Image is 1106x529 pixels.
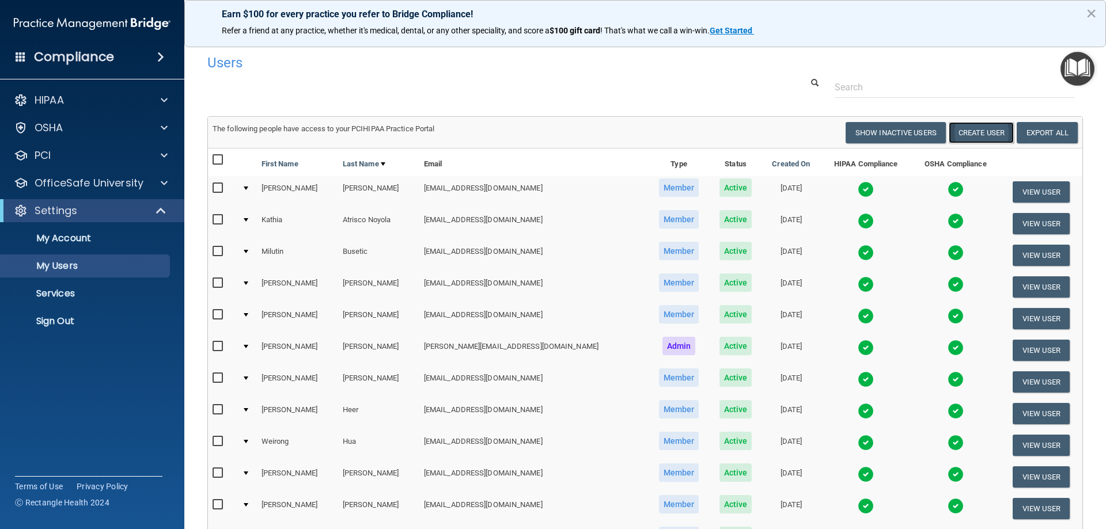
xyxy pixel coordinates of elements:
span: Ⓒ Rectangle Health 2024 [15,497,109,508]
button: View User [1013,466,1070,488]
button: View User [1013,371,1070,393]
td: [DATE] [762,398,820,429]
button: Close [1086,4,1097,22]
td: [EMAIL_ADDRESS][DOMAIN_NAME] [419,461,648,493]
span: Active [719,210,752,229]
button: View User [1013,181,1070,203]
td: [PERSON_NAME] [257,303,338,334]
span: Member [659,305,699,324]
td: [PERSON_NAME] [338,176,419,208]
span: Active [719,337,752,355]
th: OSHA Compliance [911,149,1000,176]
span: ! That's what we call a win-win. [600,26,710,35]
td: [EMAIL_ADDRESS][DOMAIN_NAME] [419,493,648,524]
td: [PERSON_NAME] [338,303,419,334]
td: [DATE] [762,461,820,493]
a: Settings [14,204,167,218]
a: Privacy Policy [77,481,128,492]
td: [PERSON_NAME] [338,334,419,366]
td: [EMAIL_ADDRESS][DOMAIN_NAME] [419,208,648,239]
button: View User [1013,276,1070,298]
td: [DATE] [762,334,820,366]
span: Member [659,463,699,482]
td: [DATE] [762,429,820,461]
a: Terms of Use [15,481,63,492]
td: Busetic [338,239,419,271]
td: [PERSON_NAME] [338,271,419,303]
img: tick.e7d51cea.svg [858,340,874,356]
img: tick.e7d51cea.svg [948,466,964,482]
img: PMB logo [14,12,171,35]
span: Active [719,400,752,418]
img: tick.e7d51cea.svg [858,435,874,451]
p: PCI [35,149,51,162]
span: Active [719,242,752,260]
p: My Account [7,233,165,244]
th: Email [419,149,648,176]
img: tick.e7d51cea.svg [858,245,874,261]
img: tick.e7d51cea.svg [948,245,964,261]
span: Active [719,273,752,292]
span: Active [719,495,752,513]
a: PCI [14,149,168,162]
td: [DATE] [762,493,820,524]
button: View User [1013,213,1070,234]
td: [DATE] [762,366,820,398]
button: View User [1013,340,1070,361]
a: OSHA [14,121,168,135]
th: HIPAA Compliance [820,149,911,176]
p: My Users [7,260,165,272]
td: [DATE] [762,271,820,303]
span: Member [659,432,699,450]
img: tick.e7d51cea.svg [948,181,964,197]
th: Status [710,149,762,176]
img: tick.e7d51cea.svg [858,213,874,229]
button: View User [1013,498,1070,519]
td: Kathia [257,208,338,239]
span: Member [659,178,699,197]
a: HIPAA [14,93,168,107]
input: Search [835,77,1074,98]
td: [PERSON_NAME] [338,366,419,398]
td: [PERSON_NAME] [257,271,338,303]
td: [PERSON_NAME] [257,398,338,429]
td: [DATE] [762,176,820,208]
td: [DATE] [762,303,820,334]
a: OfficeSafe University [14,176,168,190]
span: Active [719,432,752,450]
span: Active [719,463,752,482]
img: tick.e7d51cea.svg [948,213,964,229]
a: First Name [262,157,298,171]
p: Sign Out [7,315,165,327]
td: [PERSON_NAME] [257,493,338,524]
strong: Get Started [710,26,752,35]
a: Export All [1017,122,1078,143]
button: View User [1013,308,1070,329]
img: tick.e7d51cea.svg [858,276,874,292]
td: Hua [338,429,419,461]
strong: $100 gift card [550,26,600,35]
button: Open Resource Center [1060,52,1094,86]
a: Created On [772,157,810,171]
button: Create User [949,122,1014,143]
p: OfficeSafe University [35,176,143,190]
img: tick.e7d51cea.svg [948,498,964,514]
img: tick.e7d51cea.svg [948,276,964,292]
td: [EMAIL_ADDRESS][DOMAIN_NAME] [419,366,648,398]
td: [PERSON_NAME][EMAIL_ADDRESS][DOMAIN_NAME] [419,334,648,366]
img: tick.e7d51cea.svg [948,435,964,451]
td: [EMAIL_ADDRESS][DOMAIN_NAME] [419,398,648,429]
td: Atrisco Noyola [338,208,419,239]
img: tick.e7d51cea.svg [858,181,874,197]
span: Member [659,242,699,260]
td: [DATE] [762,208,820,239]
img: tick.e7d51cea.svg [858,403,874,419]
span: Member [659,400,699,418]
img: tick.e7d51cea.svg [948,340,964,356]
img: tick.e7d51cea.svg [948,308,964,324]
a: Get Started [710,26,754,35]
th: Type [648,149,710,176]
span: Member [659,210,699,229]
td: [PERSON_NAME] [257,176,338,208]
p: Services [7,288,165,299]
